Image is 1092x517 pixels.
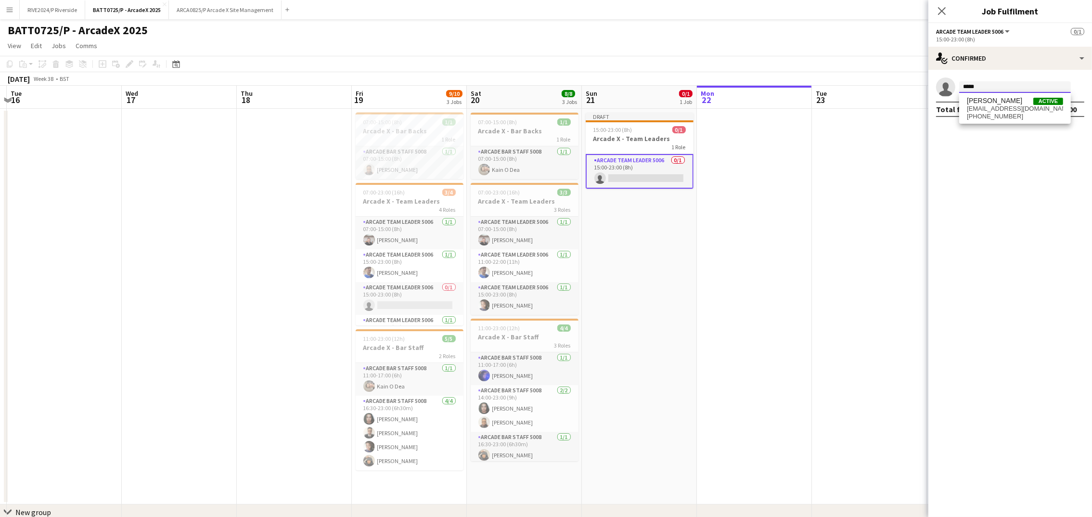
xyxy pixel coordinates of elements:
[442,118,456,126] span: 1/1
[356,113,463,179] div: 07:00-15:00 (8h)1/1Arcade X - Bar Backs1 RoleArcade Bar Staff 50081/107:00-15:00 (8h)[PERSON_NAME]
[27,39,46,52] a: Edit
[471,333,578,341] h3: Arcade X - Bar Staff
[936,36,1084,43] div: 15:00-23:00 (8h)
[672,126,686,133] span: 0/1
[471,432,578,465] app-card-role: Arcade Bar Staff 50081/116:30-23:00 (6h30m)[PERSON_NAME]
[557,189,571,196] span: 3/3
[469,94,481,105] span: 20
[936,28,1011,35] button: Arcade Team Leader 5006
[593,126,632,133] span: 15:00-23:00 (8h)
[356,197,463,206] h3: Arcade X - Team Leaders
[439,206,456,213] span: 4 Roles
[363,335,405,342] span: 11:00-23:00 (12h)
[967,113,1063,120] span: +447923914410
[814,94,827,105] span: 23
[11,89,22,98] span: Tue
[586,89,597,98] span: Sun
[239,94,253,105] span: 18
[471,113,578,179] app-job-card: 07:00-15:00 (8h)1/1Arcade X - Bar Backs1 RoleArcade Bar Staff 50081/107:00-15:00 (8h)Kain O Dea
[4,39,25,52] a: View
[8,74,30,84] div: [DATE]
[15,507,51,517] div: New group
[124,94,138,105] span: 17
[241,89,253,98] span: Thu
[471,146,578,179] app-card-role: Arcade Bar Staff 50081/107:00-15:00 (8h)Kain O Dea
[85,0,169,19] button: BATT0725/P - ArcadeX 2025
[363,189,405,196] span: 07:00-23:00 (16h)
[76,41,97,50] span: Comms
[471,352,578,385] app-card-role: Arcade Bar Staff 50081/111:00-17:00 (6h)[PERSON_NAME]
[928,47,1092,70] div: Confirmed
[356,249,463,282] app-card-role: Arcade Team Leader 50061/115:00-23:00 (8h)[PERSON_NAME]
[356,89,363,98] span: Fri
[169,0,282,19] button: ARCA0825/P Arcade X Site Management
[126,89,138,98] span: Wed
[356,396,463,470] app-card-role: Arcade Bar Staff 50084/416:30-23:00 (6h30m)[PERSON_NAME][PERSON_NAME][PERSON_NAME][PERSON_NAME]
[586,154,694,189] app-card-role: Arcade Team Leader 50060/115:00-23:00 (8h)
[471,282,578,315] app-card-role: Arcade Team Leader 50061/115:00-23:00 (8h)[PERSON_NAME]
[471,197,578,206] h3: Arcade X - Team Leaders
[557,136,571,143] span: 1 Role
[447,98,462,105] div: 3 Jobs
[1071,28,1084,35] span: 0/1
[471,385,578,432] app-card-role: Arcade Bar Staff 50082/214:00-23:00 (9h)[PERSON_NAME][PERSON_NAME]
[557,118,571,126] span: 1/1
[32,75,56,82] span: Week 38
[356,146,463,179] app-card-role: Arcade Bar Staff 50081/107:00-15:00 (8h)[PERSON_NAME]
[679,90,693,97] span: 0/1
[446,90,462,97] span: 9/10
[356,183,463,325] div: 07:00-23:00 (16h)3/4Arcade X - Team Leaders4 RolesArcade Team Leader 50061/107:00-15:00 (8h)[PERS...
[936,104,969,114] div: Total fee
[928,5,1092,17] h3: Job Fulfilment
[356,127,463,135] h3: Arcade X - Bar Backs
[8,23,148,38] h1: BATT0725/P - ArcadeX 2025
[51,41,66,50] span: Jobs
[967,97,1022,105] span: Preston Marquez
[356,282,463,315] app-card-role: Arcade Team Leader 50060/115:00-23:00 (8h)
[354,94,363,105] span: 19
[471,89,481,98] span: Sat
[701,89,714,98] span: Mon
[967,105,1063,113] span: prestonbmarquez@gmail.com
[9,94,22,105] span: 16
[356,315,463,348] app-card-role: Arcade Team Leader 50061/115:00-23:00 (8h)
[586,134,694,143] h3: Arcade X - Team Leaders
[471,127,578,135] h3: Arcade X - Bar Backs
[31,41,42,50] span: Edit
[936,28,1003,35] span: Arcade Team Leader 5006
[584,94,597,105] span: 21
[586,113,694,120] div: Draft
[562,98,577,105] div: 3 Jobs
[471,183,578,315] app-job-card: 07:00-23:00 (16h)3/3Arcade X - Team Leaders3 RolesArcade Team Leader 50061/107:00-15:00 (8h)[PERS...
[562,90,575,97] span: 8/8
[478,324,520,332] span: 11:00-23:00 (12h)
[1033,98,1063,105] span: Active
[586,113,694,189] app-job-card: Draft15:00-23:00 (8h)0/1Arcade X - Team Leaders1 RoleArcade Team Leader 50060/115:00-23:00 (8h)
[680,98,692,105] div: 1 Job
[356,343,463,352] h3: Arcade X - Bar Staff
[471,217,578,249] app-card-role: Arcade Team Leader 50061/107:00-15:00 (8h)[PERSON_NAME]
[816,89,827,98] span: Tue
[356,329,463,470] app-job-card: 11:00-23:00 (12h)5/5Arcade X - Bar Staff2 RolesArcade Bar Staff 50081/111:00-17:00 (6h)Kain O Dea...
[478,118,517,126] span: 07:00-15:00 (8h)
[672,143,686,151] span: 1 Role
[48,39,70,52] a: Jobs
[8,41,21,50] span: View
[554,342,571,349] span: 3 Roles
[442,136,456,143] span: 1 Role
[442,335,456,342] span: 5/5
[442,189,456,196] span: 3/4
[356,363,463,396] app-card-role: Arcade Bar Staff 50081/111:00-17:00 (6h)Kain O Dea
[356,217,463,249] app-card-role: Arcade Team Leader 50061/107:00-15:00 (8h)[PERSON_NAME]
[439,352,456,360] span: 2 Roles
[72,39,101,52] a: Comms
[471,319,578,461] app-job-card: 11:00-23:00 (12h)4/4Arcade X - Bar Staff3 RolesArcade Bar Staff 50081/111:00-17:00 (6h)[PERSON_NA...
[557,324,571,332] span: 4/4
[699,94,714,105] span: 22
[60,75,69,82] div: BST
